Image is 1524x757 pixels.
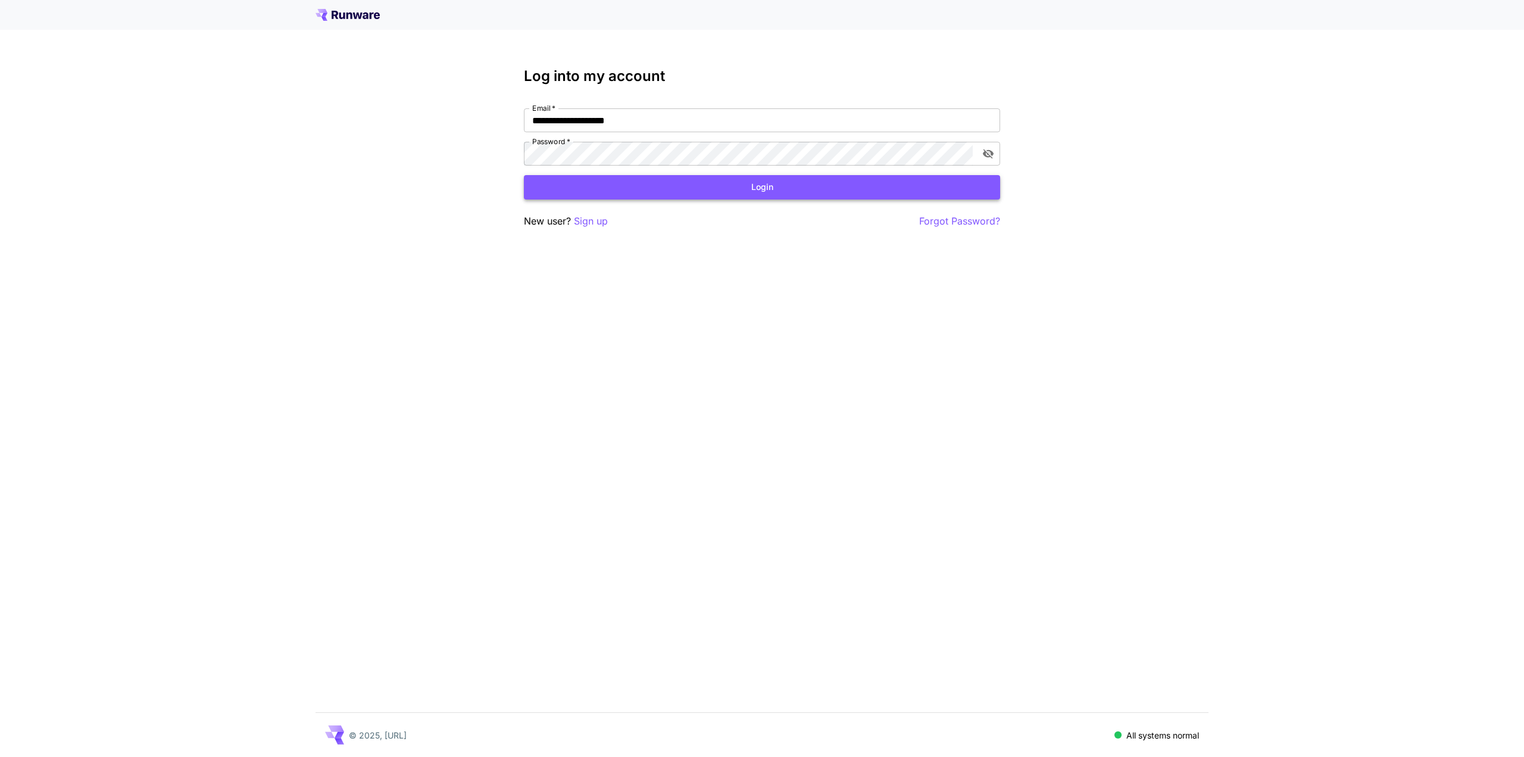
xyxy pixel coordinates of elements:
[524,214,608,229] p: New user?
[919,214,1000,229] button: Forgot Password?
[532,136,570,147] label: Password
[978,143,999,164] button: toggle password visibility
[1126,729,1199,742] p: All systems normal
[349,729,407,742] p: © 2025, [URL]
[524,175,1000,200] button: Login
[524,68,1000,85] h3: Log into my account
[532,103,555,113] label: Email
[574,214,608,229] button: Sign up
